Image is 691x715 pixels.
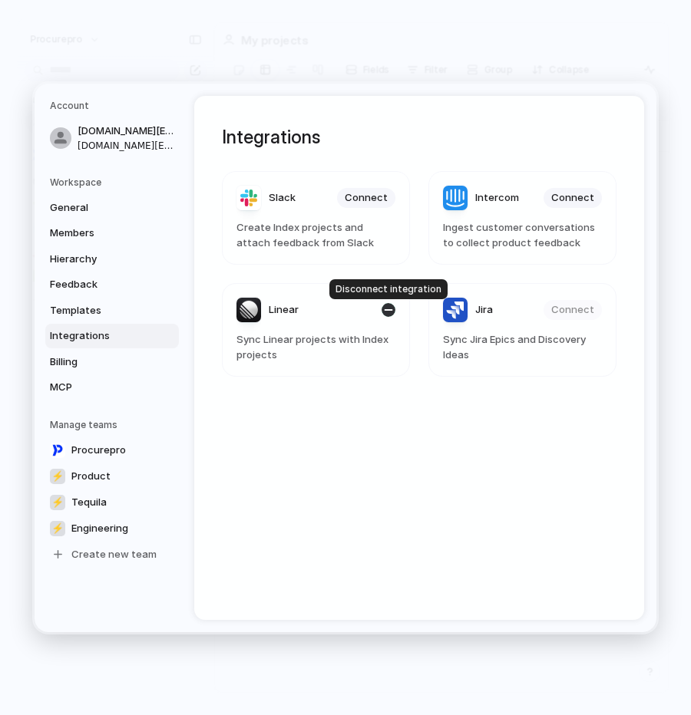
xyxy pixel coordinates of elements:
span: Connect [551,190,594,206]
span: [DOMAIN_NAME][EMAIL_ADDRESS][DOMAIN_NAME] [78,138,176,152]
span: Jira [475,302,493,318]
h5: Workspace [50,175,179,189]
span: [DOMAIN_NAME][EMAIL_ADDRESS][DOMAIN_NAME] [78,124,176,139]
span: General [50,199,148,215]
span: Engineering [71,520,128,535]
span: Sync Jira Epics and Discovery Ideas [443,332,602,362]
a: ⚡Engineering [45,516,179,540]
button: Connect [544,188,602,208]
a: ⚡Tequila [45,489,179,514]
div: ⚡ [50,468,65,483]
a: Members [45,221,179,245]
h5: Account [50,99,179,113]
a: MCP [45,375,179,400]
a: Procurepro [45,437,179,462]
span: Billing [50,354,148,369]
a: ⚡Product [45,463,179,488]
span: Procurepro [71,442,126,457]
a: Templates [45,298,179,322]
span: Sync Linear projects with Index projects [236,332,395,362]
div: Disconnect integration [329,279,448,299]
h5: Manage teams [50,417,179,431]
button: Connect [337,188,395,208]
a: General [45,195,179,219]
span: Linear [269,302,299,318]
span: Feedback [50,277,148,292]
span: Members [50,226,148,241]
span: Connect [345,190,388,206]
span: MCP [50,380,148,395]
a: Billing [45,349,179,374]
span: Slack [269,190,296,206]
span: Create Index projects and attach feedback from Slack [236,220,395,250]
a: Integrations [45,324,179,348]
a: [DOMAIN_NAME][EMAIL_ADDRESS][DOMAIN_NAME][DOMAIN_NAME][EMAIL_ADDRESS][DOMAIN_NAME] [45,119,179,157]
span: Ingest customer conversations to collect product feedback [443,220,602,250]
h1: Integrations [222,124,617,151]
a: Hierarchy [45,246,179,271]
span: Hierarchy [50,251,148,266]
span: Intercom [475,190,519,206]
div: ⚡ [50,520,65,535]
span: Product [71,468,111,483]
span: Integrations [50,328,148,344]
a: Create new team [45,542,179,566]
div: ⚡ [50,494,65,509]
span: Templates [50,302,148,318]
span: Tequila [71,494,107,509]
a: Feedback [45,272,179,297]
span: Create new team [71,546,157,562]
